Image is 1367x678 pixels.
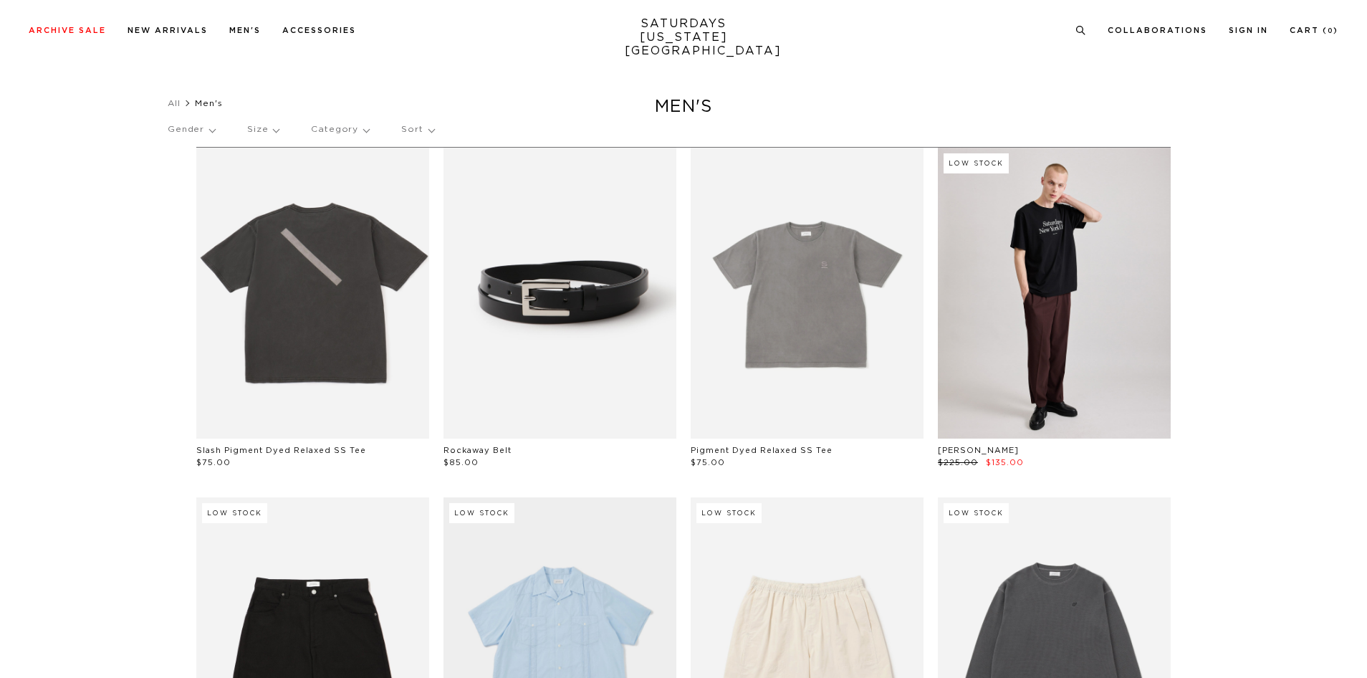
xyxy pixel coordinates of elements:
[449,503,514,523] div: Low Stock
[691,459,725,467] span: $75.00
[443,459,479,467] span: $85.00
[1108,27,1207,34] a: Collaborations
[282,27,356,34] a: Accessories
[195,99,223,108] span: Men's
[1229,27,1268,34] a: Sign In
[938,447,1019,454] a: [PERSON_NAME]
[691,447,833,454] a: Pigment Dyed Relaxed SS Tee
[986,459,1024,467] span: $135.00
[168,99,181,108] a: All
[1328,28,1333,34] small: 0
[311,113,369,146] p: Category
[944,503,1009,523] div: Low Stock
[196,447,366,454] a: Slash Pigment Dyed Relaxed SS Tee
[625,17,743,58] a: SATURDAYS[US_STATE][GEOGRAPHIC_DATA]
[202,503,267,523] div: Low Stock
[196,459,231,467] span: $75.00
[1290,27,1338,34] a: Cart (0)
[29,27,106,34] a: Archive Sale
[128,27,208,34] a: New Arrivals
[401,113,433,146] p: Sort
[443,447,512,454] a: Rockaway Belt
[696,503,762,523] div: Low Stock
[168,113,215,146] p: Gender
[944,153,1009,173] div: Low Stock
[938,459,978,467] span: $225.00
[247,113,279,146] p: Size
[229,27,261,34] a: Men's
